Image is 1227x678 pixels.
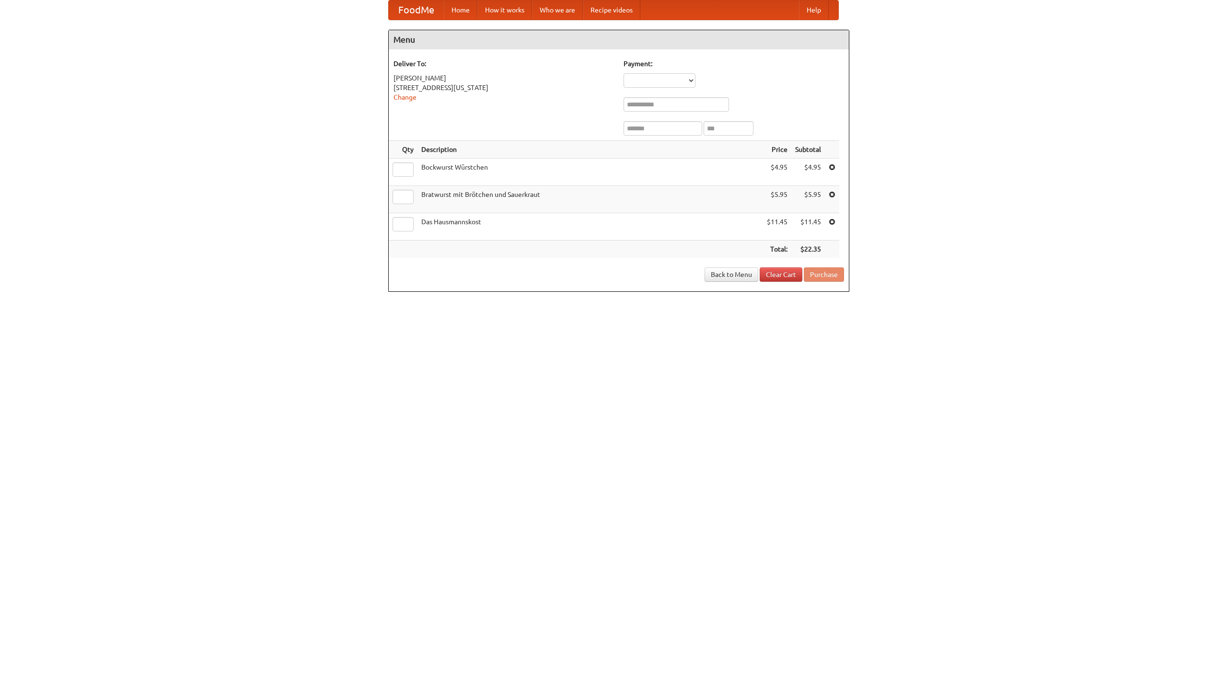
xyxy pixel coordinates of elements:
[394,59,614,69] h5: Deliver To:
[799,0,829,20] a: Help
[583,0,640,20] a: Recipe videos
[804,267,844,282] button: Purchase
[705,267,758,282] a: Back to Menu
[477,0,532,20] a: How it works
[417,159,763,186] td: Bockwurst Würstchen
[417,141,763,159] th: Description
[394,73,614,83] div: [PERSON_NAME]
[444,0,477,20] a: Home
[389,141,417,159] th: Qty
[394,83,614,92] div: [STREET_ADDRESS][US_STATE]
[791,141,825,159] th: Subtotal
[417,186,763,213] td: Bratwurst mit Brötchen und Sauerkraut
[763,159,791,186] td: $4.95
[389,0,444,20] a: FoodMe
[791,186,825,213] td: $5.95
[763,241,791,258] th: Total:
[394,93,417,101] a: Change
[763,213,791,241] td: $11.45
[760,267,802,282] a: Clear Cart
[532,0,583,20] a: Who we are
[791,159,825,186] td: $4.95
[791,213,825,241] td: $11.45
[763,186,791,213] td: $5.95
[417,213,763,241] td: Das Hausmannskost
[763,141,791,159] th: Price
[624,59,844,69] h5: Payment:
[389,30,849,49] h4: Menu
[791,241,825,258] th: $22.35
